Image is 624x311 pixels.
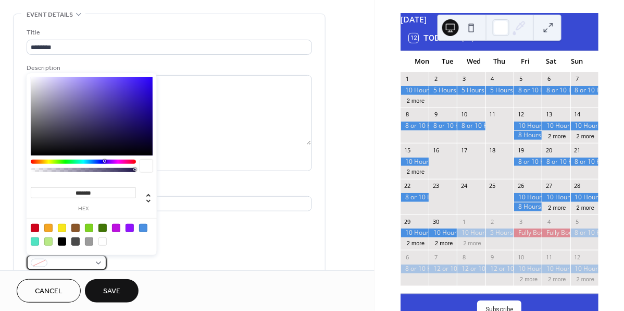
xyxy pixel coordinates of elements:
div: 12 [517,111,525,118]
div: #F8E71C [58,224,66,232]
div: 13 [545,111,553,118]
div: 8 [404,111,411,118]
button: 2 more [572,274,598,283]
div: 29 [404,218,411,225]
div: 10 Hours [457,229,485,237]
div: 5 Hours. [485,86,514,95]
div: #417505 [98,224,107,232]
div: #9013FE [126,224,134,232]
div: 10 Hours [514,193,542,202]
button: 2 more [572,202,598,211]
button: Cancel [17,279,81,303]
div: Sat [539,51,565,72]
div: 10 Hours [542,265,570,273]
div: 11 [489,111,496,118]
div: 4 [489,75,496,83]
div: Description [27,63,310,74]
div: 9 [432,111,440,118]
label: hex [31,206,136,212]
button: 2 more [403,238,429,247]
div: 1 [460,218,468,225]
div: 8 or 10 Hours [514,86,542,95]
button: 2 more [544,131,570,140]
div: Location [27,184,310,195]
div: 5 Hours [457,86,485,95]
div: 25 [489,182,496,190]
div: 1 [404,75,411,83]
div: #B8E986 [44,237,53,246]
div: 8 or 10 Hours [570,86,598,95]
div: 20 [545,146,553,154]
div: 2 [432,75,440,83]
div: Tue [435,51,461,72]
button: Save [85,279,139,303]
div: #D0021B [31,224,39,232]
div: 10 Hours [514,265,542,273]
div: #50E3C2 [31,237,39,246]
div: 9 [489,253,496,261]
div: #4A4A4A [71,237,80,246]
div: #9B9B9B [85,237,93,246]
button: 2 more [403,166,429,175]
div: 8 or 10 Hours [457,122,485,130]
div: 4 [545,218,553,225]
button: 2 more [516,274,542,283]
div: 10 Hours [401,229,429,237]
div: 19 [517,146,525,154]
div: #4A90E2 [139,224,147,232]
div: 8 or 10 Hours [429,122,457,130]
div: 27 [545,182,553,190]
button: 2 more [544,202,570,211]
div: 8 or 10 Hours [542,158,570,166]
div: 10 [517,253,525,261]
div: #FFFFFF [98,237,107,246]
div: 7 [573,75,581,83]
div: 5 [573,218,581,225]
div: 10 Hours [401,86,429,95]
span: Event details [27,9,73,20]
div: 5 Hours [485,229,514,237]
div: 5 Hours [429,86,457,95]
div: 22 [404,182,411,190]
div: 18 [489,146,496,154]
div: Fully Booked [514,229,542,237]
span: Save [103,286,120,297]
div: #7ED321 [85,224,93,232]
div: 10 Hours [570,122,598,130]
div: Wed [460,51,486,72]
div: Mon [409,51,435,72]
div: 10 Hours [429,229,457,237]
button: 2 more [459,238,485,247]
button: 2 more [431,238,457,247]
div: 10 Hours1 [542,193,570,202]
span: Cancel [35,286,63,297]
div: 10 [460,111,468,118]
div: 5 [517,75,525,83]
div: 12 or 10 or 8 Hours1 [457,265,485,273]
div: 6 [545,75,553,83]
div: 8 or 10 Hours [401,122,429,130]
div: 23 [432,182,440,190]
div: 10 Hours [542,122,570,130]
div: 8 Hours [514,202,542,211]
div: 8 or 10 Hours [542,86,570,95]
div: Title [27,27,310,38]
div: Fri [513,51,539,72]
div: 11 [545,253,553,261]
button: 2 more [403,95,429,104]
div: #000000 [58,237,66,246]
div: 12 or 10 or 8 Hours [429,265,457,273]
div: 30 [432,218,440,225]
div: #8B572A [71,224,80,232]
div: 8 [460,253,468,261]
div: 8 or 10 Hours [401,265,429,273]
div: #F5A623 [44,224,53,232]
div: Thu [486,51,513,72]
div: 10 Hours [570,193,598,202]
div: 3 [517,218,525,225]
button: 2 more [544,274,570,283]
div: 8 or 10 Hours [514,158,542,166]
div: 21 [573,146,581,154]
div: 10 Hours [514,122,542,130]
